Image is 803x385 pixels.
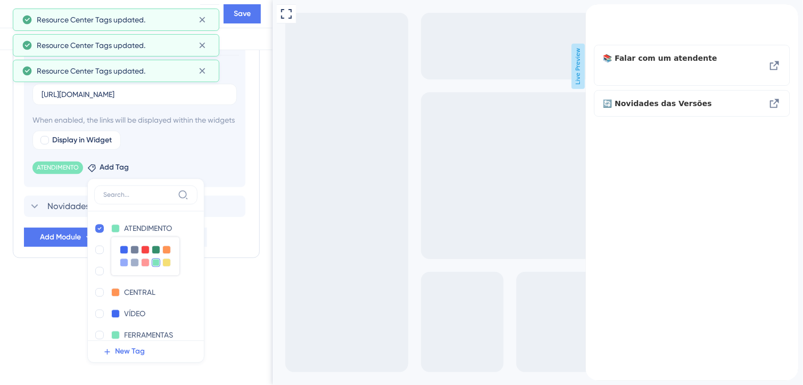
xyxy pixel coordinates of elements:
[18,93,160,106] div: Novidades das Versões
[124,329,176,342] input: New Tag
[103,191,174,199] input: Search...
[87,162,129,174] button: Add Tag
[24,196,249,217] div: Novidades das Versões
[37,164,79,172] span: ATENDIMENTO
[47,200,138,213] span: Novidades das Versões
[18,67,60,74] span: ATENDIMENTO
[115,346,145,358] span: New Tag
[299,44,313,89] span: Live Preview
[42,89,228,100] input: your.website.com/path
[23,33,51,45] span: Content
[114,33,131,45] span: Tabs
[37,39,145,52] span: Resource Center Tags updated.
[24,228,109,247] button: Add Module
[37,13,145,26] span: Resource Center Tags updated.
[52,134,112,147] span: Display in Widget
[124,222,176,236] input: New Tag
[32,114,237,126] span: When enabled, the links will be displayed within the widgets
[124,286,167,300] input: New Tag
[18,47,143,60] span: 📚 Falar com um atendente
[18,47,160,75] div: Falar com um atendente
[75,33,91,45] span: Style
[224,4,261,23] button: Save
[94,341,204,363] button: New Tag
[234,7,251,20] span: Save
[40,231,81,244] span: Add Module
[18,93,143,106] span: 🔄 Novidades das Versões
[37,65,145,77] span: Resource Center Tags updated.
[100,162,129,174] span: Add Tag
[34,6,196,21] div: Idiomas - Atendimento ao Cliente
[124,308,167,321] input: New Tag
